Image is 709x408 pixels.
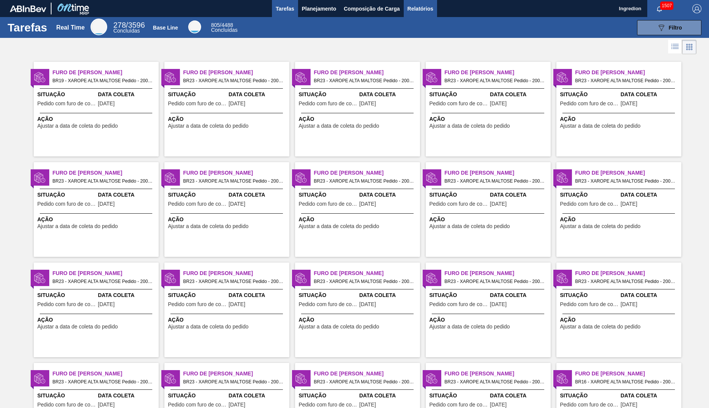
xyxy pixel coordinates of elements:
span: Pedido com furo de coleta [37,101,96,106]
span: Situação [429,191,488,199]
span: 09/08/2025 [229,402,245,408]
span: 11/08/2025 [490,201,507,207]
span: Data Coleta [621,91,679,98]
span: Ação [429,216,549,224]
span: Situação [168,191,227,199]
span: Ajustar a data de coleta do pedido [299,224,379,229]
span: Data Coleta [359,91,418,98]
span: Concluídas [211,27,237,33]
span: BR23 - XAROPE ALTA MALTOSE Pedido - 2005418 [445,177,545,185]
span: Ajustar a data de coleta do pedido [560,324,641,330]
div: Visão em Lista [668,40,682,54]
span: Ajustar a data de coleta do pedido [429,324,510,330]
span: Situação [299,392,358,400]
img: status [34,172,45,183]
span: 1507 [660,2,673,10]
span: 10/08/2025 [490,402,507,408]
img: status [295,373,307,384]
span: Pedido com furo de coleta [429,201,488,207]
span: Situação [37,91,96,98]
span: Ação [37,316,157,324]
span: BR23 - XAROPE ALTA MALTOSE Pedido - 2006582 [183,177,283,185]
span: Composição de Carga [344,4,400,13]
span: Planejamento [302,4,336,13]
span: Situação [299,91,358,98]
span: BR23 - XAROPE ALTA MALTOSE Pedido - 2005987 [314,77,414,85]
span: Ação [560,115,679,123]
span: Situação [299,291,358,299]
span: Furo de Coleta [183,169,289,177]
img: status [426,373,437,384]
span: 12/08/2025 [621,402,637,408]
span: Data Coleta [229,91,287,98]
span: BR23 - XAROPE ALTA MALTOSE Pedido - 2006579 [53,378,153,386]
img: status [295,272,307,284]
span: Furo de Coleta [183,370,289,378]
span: Ajustar a data de coleta do pedido [168,324,249,330]
span: Situação [429,91,488,98]
span: Situação [299,191,358,199]
span: 08/08/2025 [359,302,376,307]
span: Data Coleta [359,392,418,400]
span: Furo de Coleta [575,69,681,77]
div: Base Line [188,20,201,33]
span: BR23 - XAROPE ALTA MALTOSE Pedido - 2005516 [314,277,414,286]
span: Ajustar a data de coleta do pedido [37,324,118,330]
span: Ação [168,316,287,324]
span: Furo de Coleta [53,370,159,378]
img: status [426,72,437,83]
span: Ação [299,316,418,324]
div: Real Time [113,22,145,33]
span: 10/08/2025 [621,302,637,307]
span: Data Coleta [98,91,157,98]
span: Ajustar a data de coleta do pedido [299,324,379,330]
span: 09/08/2025 [359,402,376,408]
span: BR23 - XAROPE ALTA MALTOSE Pedido - 2005984 [445,277,545,286]
span: Ação [168,115,287,123]
span: Situação [168,291,227,299]
span: BR23 - XAROPE ALTA MALTOSE Pedido - 2005988 [445,77,545,85]
span: BR23 - XAROPE ALTA MALTOSE Pedido - 2005985 [575,277,675,286]
span: Furo de Coleta [314,269,420,277]
img: status [165,272,176,284]
span: 10/08/2025 [98,101,115,106]
img: status [295,172,307,183]
span: Pedido com furo de coleta [37,302,96,307]
span: Furo de Coleta [53,169,159,177]
span: Data Coleta [229,392,287,400]
span: BR23 - XAROPE ALTA MALTOSE Pedido - 2006580 [53,177,153,185]
span: Situação [168,392,227,400]
div: Base Line [211,23,237,33]
span: Ajustar a data de coleta do pedido [168,123,249,129]
span: Furo de Coleta [314,69,420,77]
span: Pedido com furo de coleta [560,201,619,207]
img: Logout [692,4,701,13]
span: Pedido com furo de coleta [37,402,96,408]
span: BR23 - XAROPE ALTA MALTOSE Pedido - 2005415 [53,277,153,286]
span: Situação [560,91,619,98]
span: Ação [560,316,679,324]
span: Pedido com furo de coleta [168,402,227,408]
span: Relatórios [408,4,433,13]
span: BR23 - XAROPE ALTA MALTOSE Pedido - 2005419 [575,177,675,185]
span: Data Coleta [98,392,157,400]
span: 10/08/2025 [490,302,507,307]
span: Furo de Coleta [53,69,159,77]
span: / 3596 [113,21,145,29]
span: Situação [429,392,488,400]
img: status [165,373,176,384]
span: Pedido com furo de coleta [168,101,227,106]
span: Data Coleta [490,291,549,299]
span: Pedido com furo de coleta [560,302,619,307]
span: Pedido com furo de coleta [299,302,358,307]
span: 12/08/2025 [621,201,637,207]
span: Situação [560,291,619,299]
span: 09/08/2025 [229,201,245,207]
span: Ajustar a data de coleta do pedido [429,224,510,229]
span: Ação [37,115,157,123]
span: 278 [113,21,126,29]
span: Pedido com furo de coleta [429,302,488,307]
span: 08/08/2025 [98,201,115,207]
span: Ajustar a data de coleta do pedido [299,123,379,129]
span: Data Coleta [229,191,287,199]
